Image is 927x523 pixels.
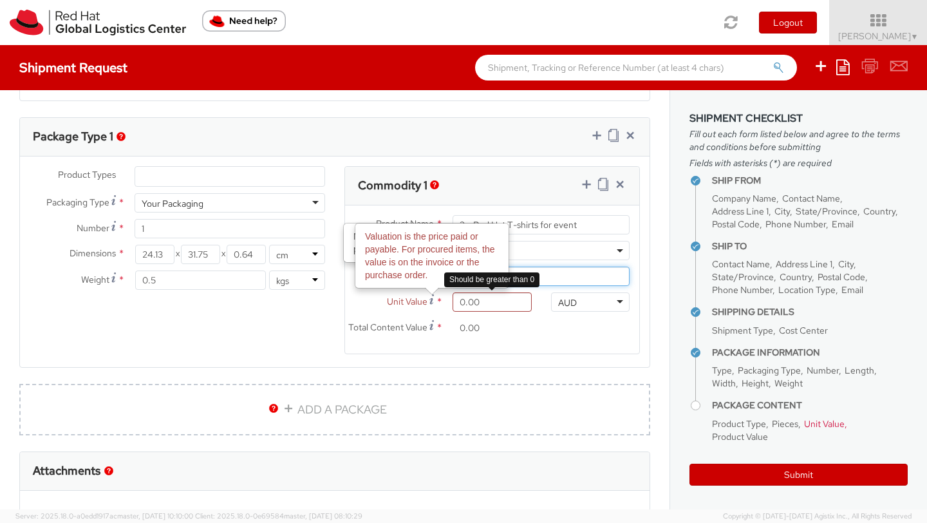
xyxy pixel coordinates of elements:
[780,271,812,283] span: Country
[689,128,908,153] span: Fill out each form listed below and agree to the terms and conditions before submitting
[46,196,109,208] span: Packaging Type
[774,377,803,389] span: Weight
[344,224,496,261] div: Number of pieces inside all the packages
[712,365,732,376] span: Type
[387,296,427,307] span: Unit Value
[911,32,919,42] span: ▼
[712,284,772,296] span: Phone Number
[19,384,650,435] a: ADD A PACKAGE
[774,205,790,217] span: City
[117,511,193,520] span: master, [DATE] 10:10:00
[779,325,828,336] span: Cost Center
[778,284,836,296] span: Location Type
[376,218,434,229] span: Product Name
[174,245,181,264] span: X
[712,401,908,410] h4: Package Content
[838,30,919,42] span: [PERSON_NAME]
[712,418,766,430] span: Product Type
[33,464,100,477] h3: Attachments
[742,377,769,389] span: Height
[863,205,895,217] span: Country
[807,365,839,376] span: Number
[796,205,857,217] span: State/Province
[689,157,908,169] span: Fields with asterisks (*) are required
[712,271,774,283] span: State/Province
[195,511,362,520] span: Client: 2025.18.0-0e69584
[475,55,797,81] input: Shipment, Tracking or Reference Number (at least 4 chars)
[759,12,817,33] button: Logout
[444,272,539,287] div: Should be greater than 0
[712,325,773,336] span: Shipment Type
[738,365,801,376] span: Packaging Type
[712,258,770,270] span: Contact Name
[712,176,908,185] h4: Ship From
[181,245,220,264] input: Width
[765,218,826,230] span: Phone Number
[776,258,832,270] span: Address Line 1
[712,377,736,389] span: Width
[818,271,865,283] span: Postal Code
[689,464,908,486] button: Submit
[558,296,577,309] div: AUD
[19,61,127,75] h4: Shipment Request
[841,284,863,296] span: Email
[70,247,116,259] span: Dimensions
[135,245,174,264] input: Length
[227,245,266,264] input: Height
[81,274,109,285] span: Weight
[772,418,798,430] span: Pieces
[348,321,427,333] span: Total Content Value
[845,365,874,376] span: Length
[689,113,908,124] h3: Shipment Checklist
[358,179,427,192] h3: Commodity 1
[712,348,908,357] h4: Package Information
[220,245,227,264] span: X
[712,205,769,217] span: Address Line 1
[356,224,508,287] div: Valuation is the price paid or payable. For procured items, the value is on the invoice or the pu...
[804,418,845,430] span: Unit Value
[77,222,109,234] span: Number
[712,307,908,317] h4: Shipping Details
[712,193,776,204] span: Company Name
[723,511,912,522] span: Copyright © [DATE]-[DATE] Agistix Inc., All Rights Reserved
[142,197,203,210] div: Your Packaging
[453,292,531,312] input: 0.00
[202,10,286,32] button: Need help?
[15,511,193,520] span: Server: 2025.18.0-a0edd1917ac
[10,10,186,35] img: rh-logistics-00dfa346123c4ec078e1.svg
[33,130,113,143] h3: Package Type 1
[712,242,908,251] h4: Ship To
[832,218,854,230] span: Email
[284,511,362,520] span: master, [DATE] 08:10:29
[782,193,840,204] span: Contact Name
[712,431,768,442] span: Product Value
[58,169,116,180] span: Product Types
[712,218,760,230] span: Postal Code
[838,258,854,270] span: City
